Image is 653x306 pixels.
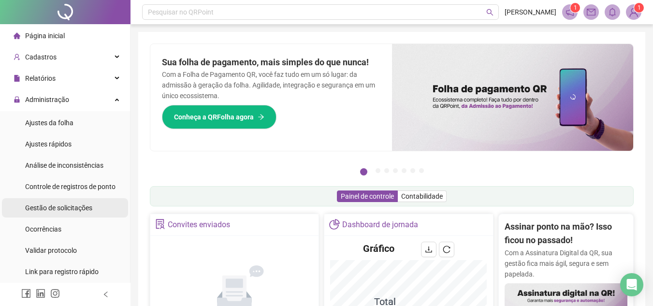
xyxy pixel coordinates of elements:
[25,96,69,103] span: Administração
[25,183,116,190] span: Controle de registros de ponto
[162,56,380,69] h2: Sua folha de pagamento, mais simples do que nunca!
[410,168,415,173] button: 6
[634,3,644,13] sup: Atualize o seu contato no menu Meus Dados
[36,289,45,298] span: linkedin
[168,217,230,233] div: Convites enviados
[14,96,20,103] span: lock
[14,54,20,60] span: user-add
[258,114,264,120] span: arrow-right
[608,8,617,16] span: bell
[25,53,57,61] span: Cadastros
[384,168,389,173] button: 3
[342,217,418,233] div: Dashboard de jornada
[25,225,61,233] span: Ocorrências
[50,289,60,298] span: instagram
[566,8,574,16] span: notification
[425,246,433,253] span: download
[25,161,103,169] span: Análise de inconsistências
[341,192,394,200] span: Painel de controle
[570,3,580,13] sup: 1
[14,75,20,82] span: file
[25,140,72,148] span: Ajustes rápidos
[505,220,627,248] h2: Assinar ponto na mão? Isso ficou no passado!
[25,204,92,212] span: Gestão de solicitações
[620,273,643,296] div: Open Intercom Messenger
[155,219,165,229] span: solution
[25,32,65,40] span: Página inicial
[419,168,424,173] button: 7
[25,119,73,127] span: Ajustes da folha
[443,246,450,253] span: reload
[25,268,99,276] span: Link para registro rápido
[402,168,406,173] button: 5
[21,289,31,298] span: facebook
[174,112,254,122] span: Conheça a QRFolha agora
[587,8,595,16] span: mail
[393,168,398,173] button: 4
[25,247,77,254] span: Validar protocolo
[162,69,380,101] p: Com a Folha de Pagamento QR, você faz tudo em um só lugar: da admissão à geração da folha. Agilid...
[102,291,109,298] span: left
[401,192,443,200] span: Contabilidade
[486,9,493,16] span: search
[392,44,634,151] img: banner%2F8d14a306-6205-4263-8e5b-06e9a85ad873.png
[626,5,641,19] img: 86620
[505,7,556,17] span: [PERSON_NAME]
[162,105,276,129] button: Conheça a QRFolha agora
[25,74,56,82] span: Relatórios
[14,32,20,39] span: home
[376,168,380,173] button: 2
[360,168,367,175] button: 1
[638,4,641,11] span: 1
[574,4,577,11] span: 1
[363,242,394,255] h4: Gráfico
[505,248,627,279] p: Com a Assinatura Digital da QR, sua gestão fica mais ágil, segura e sem papelada.
[329,219,339,229] span: pie-chart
